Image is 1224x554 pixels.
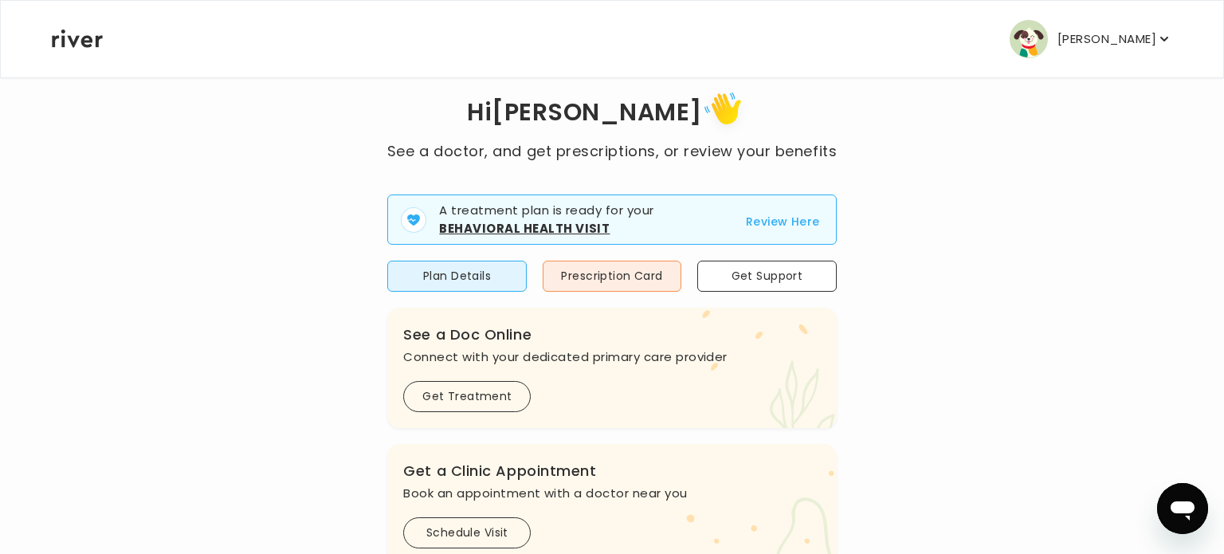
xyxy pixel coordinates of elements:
[403,381,531,412] button: Get Treatment
[439,220,610,237] strong: Behavioral Health Visit
[439,202,727,238] p: A treatment plan is ready for your
[746,212,820,231] button: Review Here
[403,346,820,368] p: Connect with your dedicated primary care provider
[1057,28,1156,50] p: [PERSON_NAME]
[1010,20,1172,58] button: user avatar[PERSON_NAME]
[387,261,526,292] button: Plan Details
[403,460,820,482] h3: Get a Clinic Appointment
[403,482,820,505] p: Book an appointment with a doctor near you
[543,261,681,292] button: Prescription Card
[403,517,531,548] button: Schedule Visit
[403,324,820,346] h3: See a Doc Online
[387,140,837,163] p: See a doctor, and get prescriptions, or review your benefits
[1010,20,1048,58] img: user avatar
[697,261,836,292] button: Get Support
[1157,483,1208,534] iframe: Button to launch messaging window, conversation in progress
[387,87,837,140] h1: Hi [PERSON_NAME]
